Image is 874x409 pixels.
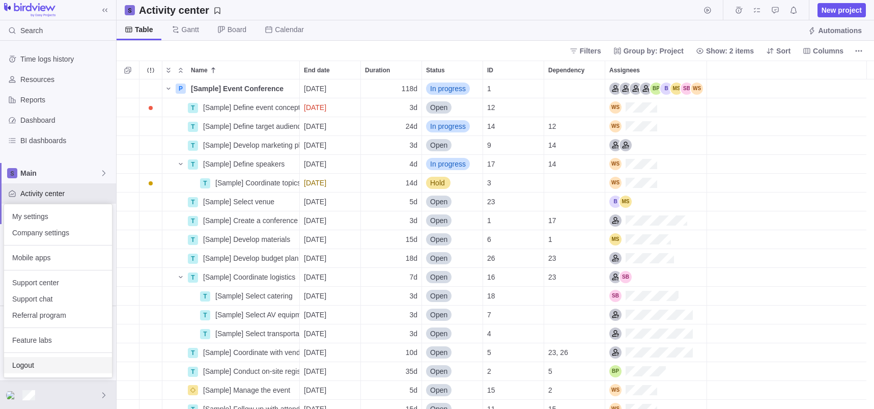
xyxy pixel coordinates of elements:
[12,228,104,238] span: Company settings
[4,225,112,241] a: Company settings
[12,335,104,345] span: Feature labs
[4,307,112,323] a: Referral program
[4,291,112,307] a: Support chat
[12,278,104,288] span: Support center
[4,332,112,348] a: Feature labs
[4,250,112,266] a: Mobile apps
[4,357,112,373] a: Logout
[12,360,104,370] span: Logout
[12,253,104,263] span: Mobile apps
[12,294,104,304] span: Support chat
[4,208,112,225] a: My settings
[6,389,18,401] div: Bug
[12,211,104,222] span: My settings
[6,391,18,399] img: Show
[12,310,104,320] span: Referral program
[4,275,112,291] a: Support center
